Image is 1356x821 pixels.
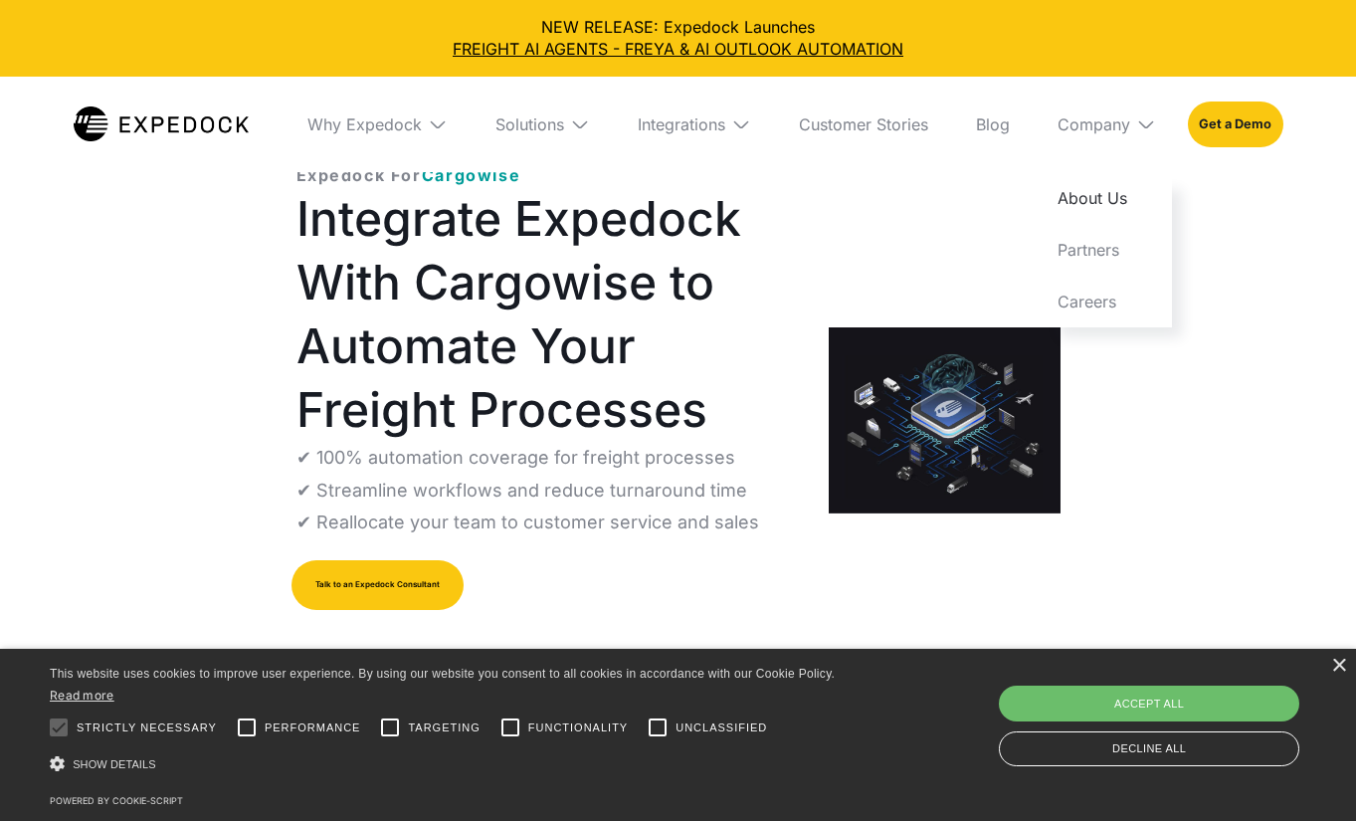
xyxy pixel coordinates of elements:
[1042,276,1172,327] a: Careers
[50,667,835,681] span: This website uses cookies to improve user experience. By using our website you consent to all coo...
[638,114,725,134] div: Integrations
[1188,102,1282,147] a: Get a Demo
[296,163,521,187] p: Expedock For
[495,114,564,134] div: Solutions
[1331,659,1346,674] div: Close
[480,77,606,172] div: Solutions
[77,719,217,736] span: Strictly necessary
[50,688,114,703] a: Read more
[296,187,797,442] h1: Integrate Expedock With Cargowise to Automate Your Freight Processes
[16,38,1340,60] a: FREIGHT AI AGENTS - FREYA & AI OUTLOOK AUTOMATION
[73,758,156,770] span: Show details
[422,165,520,185] span: Cargowise
[1042,172,1172,224] a: About Us
[1042,77,1172,172] div: Company
[676,719,767,736] span: Unclassified
[50,750,867,778] div: Show details
[296,444,735,472] p: ✔ 100% automation coverage for freight processes
[1042,172,1172,327] nav: Company
[291,560,464,610] a: Talk to an Expedock Consultant
[783,77,944,172] a: Customer Stories
[307,114,422,134] div: Why Expedock
[999,686,1299,721] div: Accept all
[265,719,361,736] span: Performance
[408,719,480,736] span: Targeting
[1042,224,1172,276] a: Partners
[296,509,759,536] p: ✔ Reallocate your team to customer service and sales
[16,16,1340,61] div: NEW RELEASE: Expedock Launches
[829,327,1061,514] a: open lightbox
[960,77,1026,172] a: Blog
[1058,114,1130,134] div: Company
[1257,725,1356,821] iframe: Chat Widget
[50,795,183,806] a: Powered by cookie-script
[291,77,464,172] div: Why Expedock
[622,77,767,172] div: Integrations
[528,719,628,736] span: Functionality
[999,731,1299,766] div: Decline all
[296,477,747,505] p: ✔ Streamline workflows and reduce turnaround time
